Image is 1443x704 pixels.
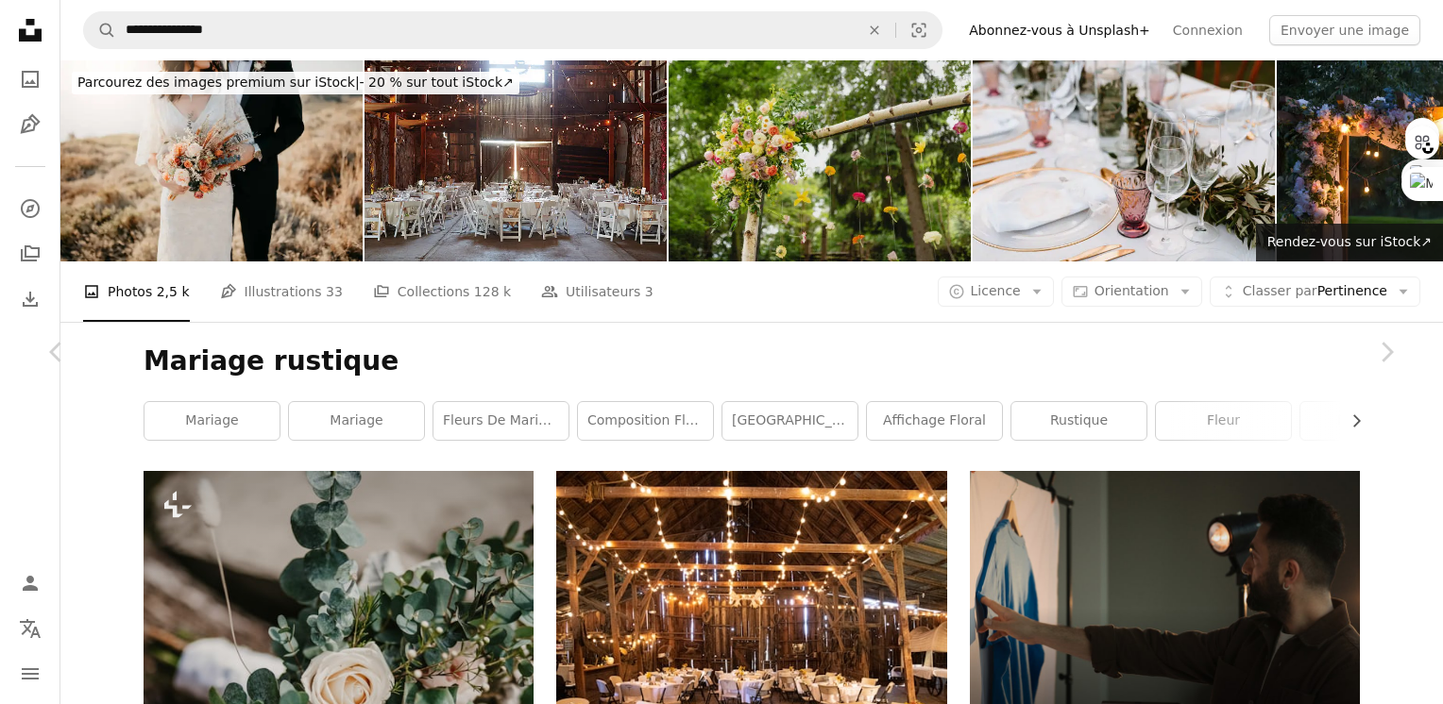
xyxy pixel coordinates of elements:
[11,190,49,227] a: Explorer
[11,610,49,647] button: Langue
[1162,15,1254,45] a: Connexion
[958,15,1162,45] a: Abonnez-vous à Unsplash+
[11,564,49,602] a: Connexion / S’inscrire
[60,60,363,261] img: Bouquet de mariée rustique
[77,75,514,90] span: - 20 % sur tout iStock ↗
[1156,402,1291,440] a: fleur
[645,281,654,302] span: 3
[60,60,531,106] a: Parcourez des images premium sur iStock|- 20 % sur tout iStock↗
[11,655,49,693] button: Menu
[669,60,971,261] img: Fresh flower wedding decoration
[326,281,343,302] span: 33
[1330,261,1443,443] a: Suivant
[144,402,280,440] a: mariage
[84,12,116,48] button: Rechercher sur Unsplash
[896,12,942,48] button: Recherche de visuels
[1243,282,1387,301] span: Pertinence
[474,281,511,302] span: 128 k
[1210,277,1420,307] button: Classer parPertinence
[1267,234,1432,249] span: Rendez-vous sur iStock ↗
[1300,402,1435,440] a: personne
[289,402,424,440] a: Mariage
[938,277,1054,307] button: Licence
[433,402,569,440] a: fleurs de mariage
[11,60,49,98] a: Photos
[1269,15,1420,45] button: Envoyer une image
[373,261,511,322] a: Collections 128 k
[11,235,49,273] a: Collections
[220,261,343,322] a: Illustrations 33
[971,283,1021,298] span: Licence
[973,60,1275,261] img: Belle décoration de table de mariage de Boho avec des branches d’olive et des glaces roses de boi...
[722,402,857,440] a: [GEOGRAPHIC_DATA]
[867,402,1002,440] a: Affichage floral
[77,75,360,90] span: Parcourez des images premium sur iStock |
[556,618,946,635] a: Ensemble table et chaises de salle à manger
[1243,283,1317,298] span: Classer par
[578,402,713,440] a: composition florale
[1011,402,1146,440] a: rustique
[365,60,667,261] img: Grange de mariage
[854,12,895,48] button: Effacer
[1095,283,1169,298] span: Orientation
[541,261,654,322] a: Utilisateurs 3
[144,344,1360,378] h1: Mariage rustique
[83,11,942,49] form: Rechercher des visuels sur tout le site
[1256,224,1443,261] a: Rendez-vous sur iStock↗
[11,106,49,143] a: Illustrations
[1061,277,1202,307] button: Orientation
